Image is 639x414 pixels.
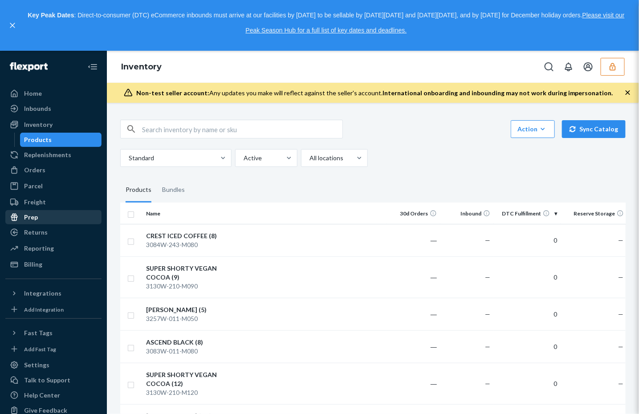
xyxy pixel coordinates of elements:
td: 0 [494,224,561,256]
td: ― [387,256,440,298]
div: 3083W-011-M080 [146,347,239,356]
span: — [619,343,624,350]
div: SUPER SHORTY VEGAN COCOA (9) [146,264,239,282]
div: Replenishments [24,150,71,159]
span: Non-test seller account: [136,89,209,97]
div: Inventory [24,120,53,129]
a: Freight [5,195,102,209]
a: Prep [5,210,102,224]
input: Active [243,154,244,162]
td: 0 [494,330,561,363]
a: Reporting [5,241,102,256]
td: ― [387,298,440,330]
div: [PERSON_NAME] (5) [146,305,239,314]
span: — [485,380,490,387]
td: 0 [494,298,561,330]
img: Flexport logo [10,62,48,71]
span: — [485,343,490,350]
div: Returns [24,228,48,237]
a: Inventory [5,118,102,132]
a: Inventory [121,62,162,72]
strong: Key Peak Dates [28,12,74,19]
div: Fast Tags [24,329,53,337]
div: Settings [24,361,49,369]
td: ― [387,330,440,363]
button: Open notifications [560,58,578,76]
div: 3084W-243-M080 [146,240,239,249]
a: Parcel [5,179,102,193]
span: International onboarding and inbounding may not work during impersonation. [383,89,613,97]
button: Open Search Box [540,58,558,76]
input: Search inventory by name or sku [142,120,342,138]
a: Settings [5,358,102,372]
button: Close Navigation [84,58,102,76]
div: Home [24,89,42,98]
td: ― [387,224,440,256]
th: Reserve Storage [561,203,627,224]
span: — [619,310,624,318]
button: Integrations [5,286,102,300]
a: Returns [5,225,102,239]
a: Add Fast Tag [5,344,102,354]
div: Freight [24,198,46,207]
div: Reporting [24,244,54,253]
a: Help Center [5,388,102,402]
a: Inbounds [5,101,102,116]
a: Billing [5,257,102,272]
th: Inbound [440,203,494,224]
a: Home [5,86,102,101]
td: 0 [494,363,561,404]
div: Add Integration [24,306,64,313]
div: CREST ICED COFFEE (8) [146,231,239,240]
button: Open account menu [579,58,597,76]
div: Prep [24,213,38,222]
a: Orders [5,163,102,177]
th: Name [142,203,243,224]
div: 3257W-011-M050 [146,314,239,323]
input: Standard [128,154,129,162]
span: — [485,310,490,318]
div: Products [24,135,52,144]
th: 30d Orders [387,203,440,224]
a: Add Integration [5,304,102,315]
div: Billing [24,260,42,269]
span: — [619,273,624,281]
td: ― [387,363,440,404]
a: Replenishments [5,148,102,162]
button: Talk to Support [5,373,102,387]
div: Integrations [24,289,61,298]
div: Inbounds [24,104,51,113]
th: DTC Fulfillment [494,203,561,224]
div: Products [126,178,151,203]
input: All locations [309,154,309,162]
div: Talk to Support [24,376,70,385]
button: close, [8,21,17,30]
div: Parcel [24,182,43,191]
td: 0 [494,256,561,298]
div: Action [517,125,548,134]
span: — [619,380,624,387]
div: Help Center [24,391,60,400]
div: 3130W-210-M090 [146,282,239,291]
div: 3130W-210-M120 [146,388,239,397]
span: — [619,236,624,244]
span: — [485,236,490,244]
button: Action [511,120,555,138]
a: Please visit our Peak Season Hub for a full list of key dates and deadlines. [246,12,625,34]
div: ASCEND BLACK (8) [146,338,239,347]
button: Sync Catalog [562,120,626,138]
p: : Direct-to-consumer (DTC) eCommerce inbounds must arrive at our facilities by [DATE] to be sella... [21,8,631,38]
div: SUPER SHORTY VEGAN COCOA (12) [146,370,239,388]
div: Add Fast Tag [24,345,56,353]
a: Products [20,133,102,147]
span: — [485,273,490,281]
ol: breadcrumbs [114,54,169,80]
div: Any updates you make will reflect against the seller's account. [136,89,613,97]
div: Bundles [162,178,185,203]
span: Chat [21,6,39,14]
button: Fast Tags [5,326,102,340]
div: Orders [24,166,45,175]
